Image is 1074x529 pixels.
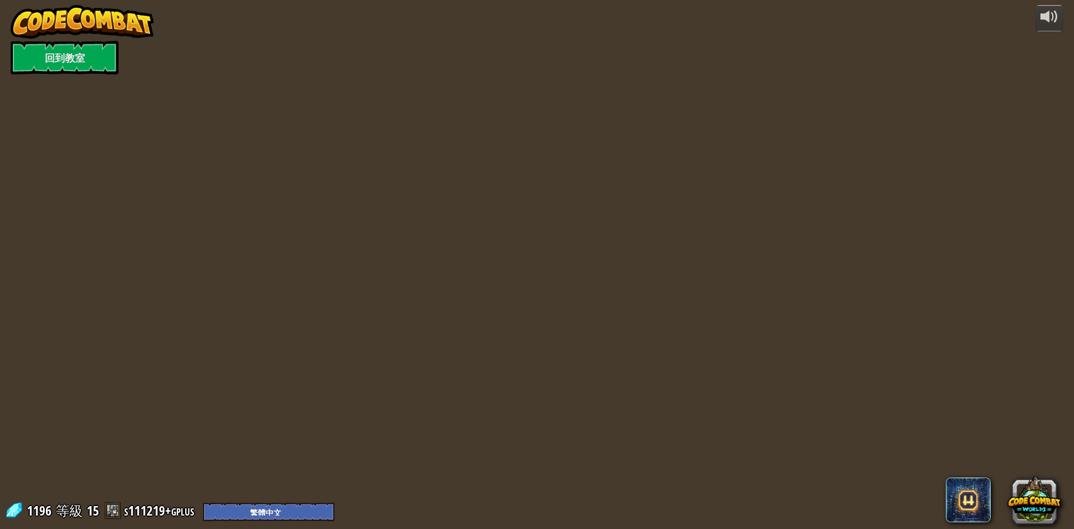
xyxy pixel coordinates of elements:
span: 等級 [56,502,83,520]
span: 1196 [27,502,55,519]
a: 回到教室 [11,41,119,74]
img: CodeCombat - Learn how to code by playing a game [11,5,154,39]
span: 15 [87,502,99,519]
a: s111219+gplus [124,502,197,519]
button: 調整音量 [1035,5,1063,31]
